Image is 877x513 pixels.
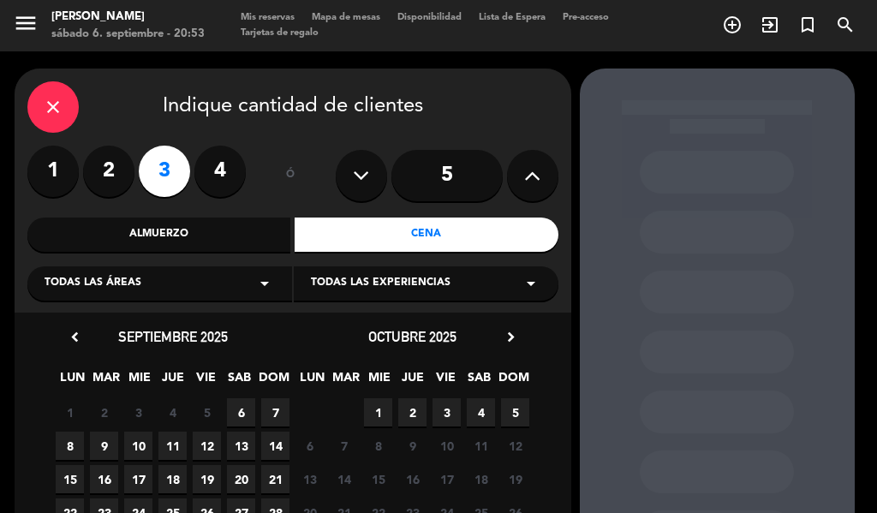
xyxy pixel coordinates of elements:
[389,13,470,22] span: Disponibilidad
[398,432,427,460] span: 9
[90,432,118,460] span: 9
[760,15,780,35] i: exit_to_app
[465,367,493,396] span: SAB
[295,432,324,460] span: 6
[364,465,392,493] span: 15
[51,9,205,26] div: [PERSON_NAME]
[90,398,118,427] span: 2
[554,13,617,22] span: Pre-acceso
[298,367,326,396] span: LUN
[311,275,450,292] span: Todas las experiencias
[43,97,63,117] i: close
[303,13,389,22] span: Mapa de mesas
[90,465,118,493] span: 16
[158,398,187,427] span: 4
[124,432,152,460] span: 10
[225,367,254,396] span: SAB
[398,398,427,427] span: 2
[365,367,393,396] span: MIE
[193,398,221,427] span: 5
[261,432,289,460] span: 14
[51,26,205,43] div: sábado 6. septiembre - 20:53
[433,398,461,427] span: 3
[83,146,134,197] label: 2
[364,432,392,460] span: 8
[227,465,255,493] span: 20
[261,465,289,493] span: 21
[330,465,358,493] span: 14
[364,398,392,427] span: 1
[27,146,79,197] label: 1
[835,15,856,35] i: search
[470,13,554,22] span: Lista de Espera
[66,328,84,346] i: chevron_left
[125,367,153,396] span: MIE
[56,432,84,460] span: 8
[502,328,520,346] i: chevron_right
[433,432,461,460] span: 10
[521,273,541,294] i: arrow_drop_down
[331,367,360,396] span: MAR
[232,13,303,22] span: Mis reservas
[158,465,187,493] span: 18
[124,398,152,427] span: 3
[27,218,291,252] div: Almuerzo
[254,273,275,294] i: arrow_drop_down
[501,432,529,460] span: 12
[501,465,529,493] span: 19
[92,367,120,396] span: MAR
[263,146,319,206] div: ó
[13,10,39,42] button: menu
[158,367,187,396] span: JUE
[58,367,87,396] span: LUN
[192,367,220,396] span: VIE
[232,28,327,38] span: Tarjetas de regalo
[432,367,460,396] span: VIE
[398,465,427,493] span: 16
[498,367,527,396] span: DOM
[27,81,558,133] div: Indique cantidad de clientes
[467,432,495,460] span: 11
[56,398,84,427] span: 1
[330,432,358,460] span: 7
[261,398,289,427] span: 7
[139,146,190,197] label: 3
[193,465,221,493] span: 19
[158,432,187,460] span: 11
[227,432,255,460] span: 13
[13,10,39,36] i: menu
[295,465,324,493] span: 13
[797,15,818,35] i: turned_in_not
[194,146,246,197] label: 4
[295,218,558,252] div: Cena
[124,465,152,493] span: 17
[227,398,255,427] span: 6
[467,398,495,427] span: 4
[398,367,427,396] span: JUE
[259,367,287,396] span: DOM
[433,465,461,493] span: 17
[501,398,529,427] span: 5
[193,432,221,460] span: 12
[368,328,456,345] span: octubre 2025
[722,15,743,35] i: add_circle_outline
[467,465,495,493] span: 18
[56,465,84,493] span: 15
[118,328,228,345] span: septiembre 2025
[45,275,141,292] span: Todas las áreas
